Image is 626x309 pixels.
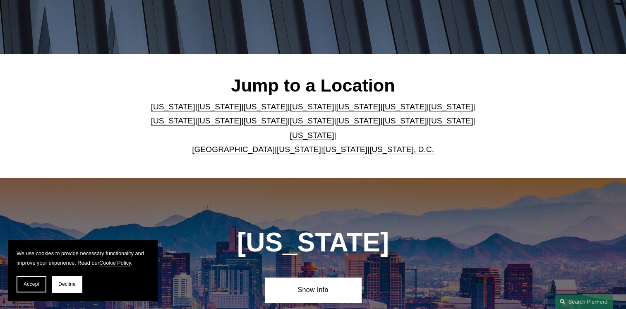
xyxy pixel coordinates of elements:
[58,281,76,287] span: Decline
[369,145,434,154] a: [US_STATE], D.C.
[336,116,380,125] a: [US_STATE]
[99,260,131,266] a: Cookie Policy
[277,145,321,154] a: [US_STATE]
[192,145,275,154] a: [GEOGRAPHIC_DATA]
[151,116,195,125] a: [US_STATE]
[8,240,157,301] section: Cookie banner
[17,276,46,292] button: Accept
[382,116,427,125] a: [US_STATE]
[429,116,473,125] a: [US_STATE]
[244,116,288,125] a: [US_STATE]
[24,281,39,287] span: Accept
[429,102,473,111] a: [US_STATE]
[52,276,82,292] button: Decline
[265,278,361,302] a: Show Info
[144,100,482,157] p: | | | | | | | | | | | | | | | | | |
[290,102,334,111] a: [US_STATE]
[290,131,334,140] a: [US_STATE]
[17,249,149,268] p: We use cookies to provide necessary functionality and improve your experience. Read our .
[382,102,427,111] a: [US_STATE]
[197,102,242,111] a: [US_STATE]
[555,295,613,309] a: Search this site
[290,116,334,125] a: [US_STATE]
[144,75,482,96] h2: Jump to a Location
[244,102,288,111] a: [US_STATE]
[151,102,195,111] a: [US_STATE]
[192,227,434,258] h1: [US_STATE]
[197,116,242,125] a: [US_STATE]
[323,145,367,154] a: [US_STATE]
[336,102,380,111] a: [US_STATE]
